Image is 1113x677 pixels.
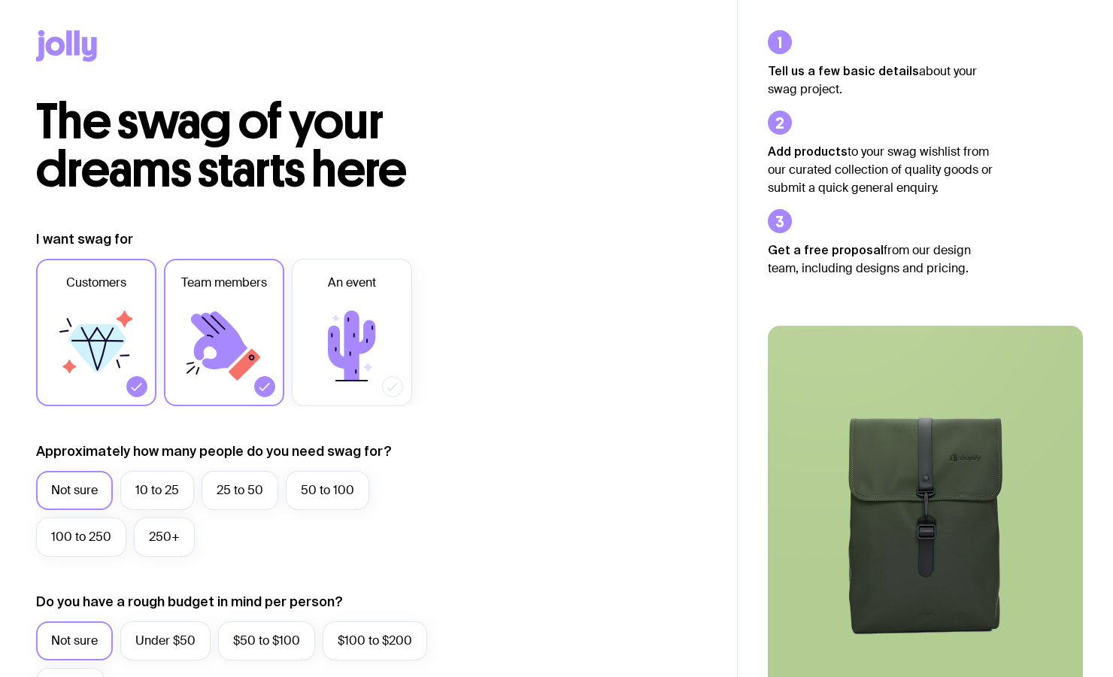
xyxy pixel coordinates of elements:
[36,92,407,199] span: The swag of your dreams starts here
[36,621,113,660] label: Not sure
[328,274,376,292] span: An event
[181,274,267,292] span: Team members
[120,621,211,660] label: Under $50
[768,241,993,278] p: from our design team, including designs and pricing.
[768,144,848,158] strong: Add products
[218,621,315,660] label: $50 to $100
[66,274,126,292] span: Customers
[768,64,919,77] strong: Tell us a few basic details
[36,230,133,248] label: I want swag for
[286,471,369,510] label: 50 to 100
[36,518,126,557] label: 100 to 250
[202,471,278,510] label: 25 to 50
[768,142,993,197] p: to your swag wishlist from our curated collection of quality goods or submit a quick general enqu...
[120,471,194,510] label: 10 to 25
[36,471,113,510] label: Not sure
[134,518,195,557] label: 250+
[768,62,993,99] p: about your swag project.
[768,243,884,257] strong: Get a free proposal
[323,621,427,660] label: $100 to $200
[36,442,392,460] label: Approximately how many people do you need swag for?
[36,593,343,611] label: Do you have a rough budget in mind per person?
